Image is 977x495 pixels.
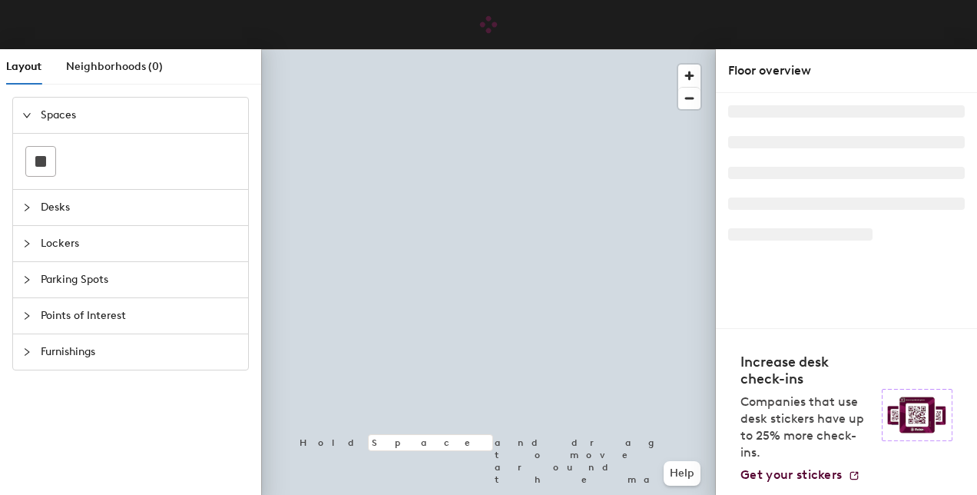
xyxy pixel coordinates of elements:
[740,467,842,482] span: Get your stickers
[22,239,31,248] span: collapsed
[41,226,239,261] span: Lockers
[664,461,700,486] button: Help
[41,98,239,133] span: Spaces
[22,347,31,357] span: collapsed
[41,334,239,370] span: Furnishings
[41,190,239,225] span: Desks
[740,354,873,387] h4: Increase desk check-ins
[22,111,31,120] span: expanded
[740,394,873,461] p: Companies that use desk stickers have up to 25% more check-ins.
[6,60,41,73] span: Layout
[41,262,239,297] span: Parking Spots
[22,311,31,321] span: collapsed
[728,61,965,80] div: Floor overview
[22,275,31,284] span: collapsed
[22,203,31,212] span: collapsed
[740,467,860,483] a: Get your stickers
[41,298,239,334] span: Points of Interest
[66,60,163,73] span: Neighborhoods (0)
[882,389,952,441] img: Sticker logo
